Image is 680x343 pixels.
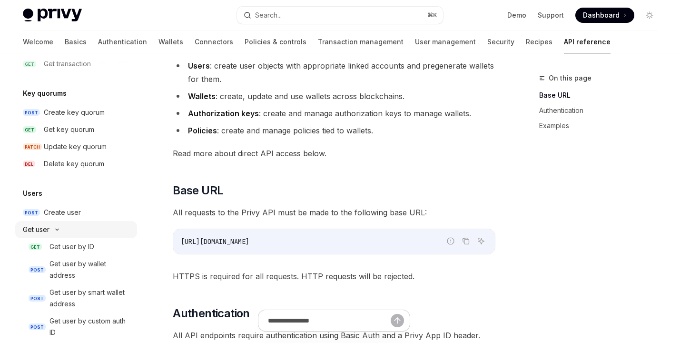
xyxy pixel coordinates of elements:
[549,72,591,84] span: On this page
[415,30,476,53] a: User management
[255,10,282,21] div: Search...
[487,30,514,53] a: Security
[475,235,487,247] button: Ask AI
[564,30,611,53] a: API reference
[15,313,137,341] a: POSTGet user by custom auth ID
[188,126,217,135] strong: Policies
[44,141,107,152] div: Update key quorum
[444,235,457,247] button: Report incorrect code
[29,295,46,302] span: POST
[539,88,665,103] a: Base URL
[539,103,665,118] a: Authentication
[173,306,250,321] span: Authentication
[44,124,94,135] div: Get key quorum
[15,104,137,121] a: POSTCreate key quorum
[23,109,40,116] span: POST
[173,183,223,198] span: Base URL
[173,90,495,103] li: : create, update and use wallets across blockchains.
[245,30,306,53] a: Policies & controls
[49,258,131,281] div: Get user by wallet address
[29,243,42,251] span: GET
[29,323,46,331] span: POST
[15,155,137,172] a: DELDelete key quorum
[526,30,552,53] a: Recipes
[44,107,105,118] div: Create key quorum
[15,204,137,221] a: POSTCreate user
[391,314,404,327] button: Send message
[539,118,665,133] a: Examples
[44,158,104,170] div: Delete key quorum
[195,30,233,53] a: Connectors
[23,88,67,99] h5: Key quorums
[173,270,495,283] span: HTTPS is required for all requests. HTTP requests will be rejected.
[158,30,183,53] a: Wallets
[460,235,472,247] button: Copy the contents from the code block
[188,109,259,118] strong: Authorization keys
[188,61,210,71] strong: Users
[583,10,620,20] span: Dashboard
[23,188,42,199] h5: Users
[181,237,249,246] span: [URL][DOMAIN_NAME]
[173,206,495,219] span: All requests to the Privy API must be made to the following base URL:
[188,91,216,101] strong: Wallets
[23,30,53,53] a: Welcome
[23,224,49,235] div: Get user
[15,238,137,255] a: GETGet user by ID
[642,8,657,23] button: Toggle dark mode
[49,287,131,310] div: Get user by smart wallet address
[29,266,46,273] span: POST
[173,107,495,120] li: : create and manage authorization keys to manage wallets.
[23,161,35,168] span: DEL
[23,143,42,151] span: PATCH
[65,30,87,53] a: Basics
[173,124,495,137] li: : create and manage policies tied to wallets.
[507,10,526,20] a: Demo
[44,207,81,218] div: Create user
[538,10,564,20] a: Support
[173,59,495,86] li: : create user objects with appropriate linked accounts and pregenerate wallets for them.
[427,11,437,19] span: ⌘ K
[237,7,443,24] button: Search...⌘K
[15,138,137,155] a: PATCHUpdate key quorum
[173,147,495,160] span: Read more about direct API access below.
[15,121,137,138] a: GETGet key quorum
[15,284,137,313] a: POSTGet user by smart wallet address
[98,30,147,53] a: Authentication
[318,30,404,53] a: Transaction management
[23,209,40,216] span: POST
[49,315,131,338] div: Get user by custom auth ID
[575,8,634,23] a: Dashboard
[15,255,137,284] a: POSTGet user by wallet address
[23,126,36,133] span: GET
[23,9,82,22] img: light logo
[49,241,94,252] div: Get user by ID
